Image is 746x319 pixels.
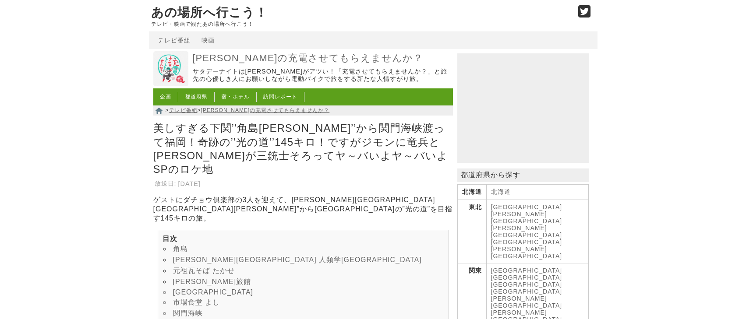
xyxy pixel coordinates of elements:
[491,309,547,316] a: [PERSON_NAME]
[491,210,562,224] a: [PERSON_NAME][GEOGRAPHIC_DATA]
[457,53,589,163] iframe: Advertisement
[457,168,589,182] p: 都道府県から探す
[153,119,453,178] h1: 美しすぎる下関’’角島[PERSON_NAME]’’から関門海峡渡って福岡！奇跡の’’光の道’’145キロ！ですがジモンに竜兵と[PERSON_NAME]が三銃士そろってヤ～バいよヤ～バいよSP...
[173,267,235,274] a: 元祖瓦そば たかせ
[169,107,198,113] a: テレビ番組
[153,105,453,116] nav: > >
[193,68,451,83] p: サタデーナイトは[PERSON_NAME]がアツい！「充電させてもらえませんか？」と旅先の心優しき人にお願いしながら電動バイクで旅をする新たな人情すがり旅。
[491,238,562,245] a: [GEOGRAPHIC_DATA]
[185,94,208,100] a: 都道府県
[173,298,220,306] a: 市場食堂 よし
[491,267,562,274] a: [GEOGRAPHIC_DATA]
[491,203,562,210] a: [GEOGRAPHIC_DATA]
[491,224,562,238] a: [PERSON_NAME][GEOGRAPHIC_DATA]
[457,200,486,263] th: 東北
[173,278,251,285] a: [PERSON_NAME]旅館
[201,107,330,113] a: [PERSON_NAME]の充電させてもらえませんか？
[173,245,188,252] a: 角島
[491,288,562,295] a: [GEOGRAPHIC_DATA]
[491,274,562,281] a: [GEOGRAPHIC_DATA]
[178,179,201,188] td: [DATE]
[491,295,562,309] a: [PERSON_NAME][GEOGRAPHIC_DATA]
[193,52,451,65] a: [PERSON_NAME]の充電させてもらえませんか？
[151,6,268,19] a: あの場所へ行こう！
[154,179,177,188] th: 放送日:
[491,245,562,259] a: [PERSON_NAME][GEOGRAPHIC_DATA]
[153,51,188,86] img: 出川哲朗の充電させてもらえませんか？
[491,281,562,288] a: [GEOGRAPHIC_DATA]
[158,37,191,44] a: テレビ番組
[151,21,569,27] p: テレビ・映画で観たあの場所へ行こう！
[457,185,486,200] th: 北海道
[173,288,254,296] a: [GEOGRAPHIC_DATA]
[578,11,591,18] a: Twitter (@go_thesights)
[160,94,171,100] a: 企画
[221,94,250,100] a: 宿・ホテル
[202,37,215,44] a: 映画
[173,309,203,317] a: 関門海峡
[173,256,422,263] a: [PERSON_NAME][GEOGRAPHIC_DATA] 人類学[GEOGRAPHIC_DATA]
[263,94,297,100] a: 訪問レポート
[153,196,453,223] p: ゲストにダチョウ俱楽部の3人を迎えて、[PERSON_NAME][GEOGRAPHIC_DATA][GEOGRAPHIC_DATA][PERSON_NAME]”から[GEOGRAPHIC_DAT...
[491,188,511,195] a: 北海道
[153,80,188,88] a: 出川哲朗の充電させてもらえませんか？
